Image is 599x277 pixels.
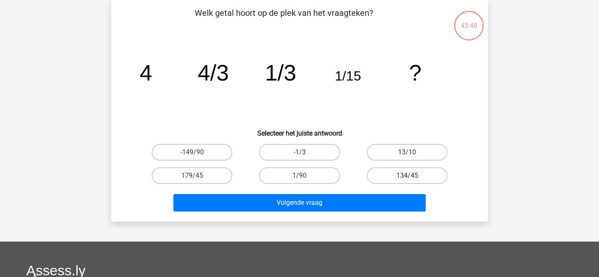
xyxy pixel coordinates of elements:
[152,167,232,184] label: 179/45
[173,194,426,212] button: Volgende vraag
[265,60,296,85] tspan: 1/3
[259,167,340,184] label: 1/90
[453,10,485,31] div: 43:48
[367,144,447,161] label: 13/10
[335,68,361,83] tspan: 1/15
[198,60,229,85] tspan: 4/3
[259,144,340,161] label: -1/3
[124,7,443,32] p: Welk getal hoort op de plek van het vraagteken?
[367,167,447,184] label: 134/45
[409,60,421,85] tspan: ?
[152,144,232,161] label: -149/90
[124,123,475,137] h6: Selecteer het juiste antwoord
[140,60,152,85] tspan: 4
